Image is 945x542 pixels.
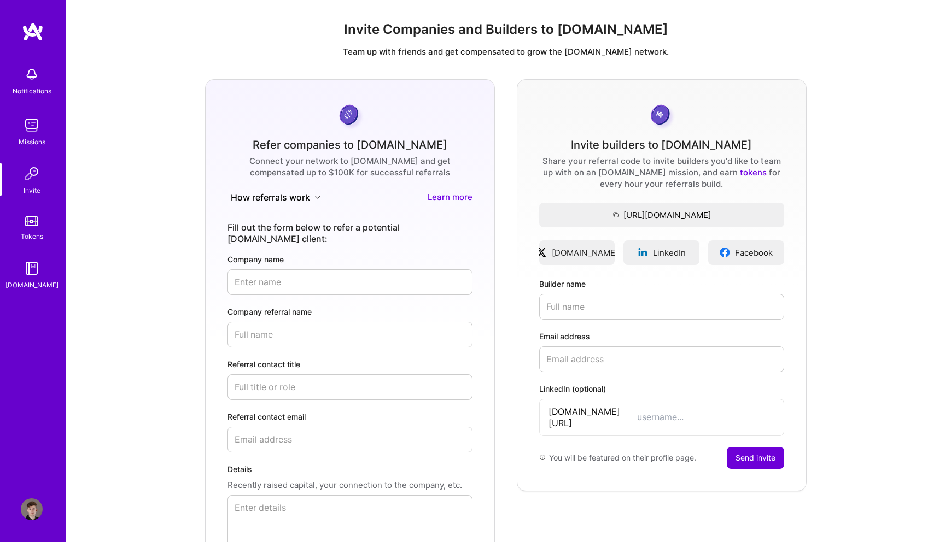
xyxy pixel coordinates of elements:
div: Fill out the form below to refer a potential [DOMAIN_NAME] client: [227,222,472,245]
img: Invite [21,163,43,185]
p: Team up with friends and get compensated to grow the [DOMAIN_NAME] network. [75,46,936,57]
div: Refer companies to [DOMAIN_NAME] [253,139,447,151]
input: Full name [539,294,784,320]
h1: Invite Companies and Builders to [DOMAIN_NAME] [75,22,936,38]
div: You will be featured on their profile page. [539,447,696,469]
label: Referral contact email [227,411,472,422]
a: tokens [740,167,767,178]
label: Details [227,463,472,475]
img: facebookLogo [719,247,731,258]
div: Invite builders to [DOMAIN_NAME] [571,139,752,151]
label: Company referral name [227,306,472,317]
img: teamwork [21,114,43,136]
button: Send invite [727,447,784,469]
img: User Avatar [21,498,43,520]
a: LinkedIn [623,240,699,265]
img: purpleCoin [336,102,364,131]
span: [DOMAIN_NAME][URL] [549,406,637,429]
label: Referral contact title [227,358,472,370]
label: Email address [539,331,784,342]
label: LinkedIn (optional) [539,383,784,394]
a: User Avatar [18,498,45,520]
input: Enter name [227,269,472,295]
span: [DOMAIN_NAME] [552,247,618,258]
a: [DOMAIN_NAME] [539,240,615,265]
label: Company name [227,254,472,265]
img: tokens [25,216,38,226]
img: bell [21,63,43,85]
span: Facebook [735,247,773,258]
label: Builder name [539,278,784,290]
img: guide book [21,257,43,279]
button: [URL][DOMAIN_NAME] [539,203,784,227]
span: LinkedIn [653,247,686,258]
div: Tokens [21,231,43,242]
img: logo [22,22,44,42]
p: Recently raised capital, your connection to the company, etc. [227,479,472,491]
a: Learn more [428,191,472,204]
input: Email address [227,427,472,452]
input: Email address [539,346,784,372]
span: [URL][DOMAIN_NAME] [539,209,784,221]
div: [DOMAIN_NAME] [5,279,59,291]
input: Full name [227,322,472,347]
button: How referrals work [227,191,324,204]
a: Facebook [708,240,784,265]
div: Notifications [13,85,51,97]
img: xLogo [536,247,547,258]
input: Full title or role [227,374,472,400]
div: Missions [19,136,45,148]
div: Invite [24,185,40,196]
img: grayCoin [647,102,676,131]
div: Share your referral code to invite builders you'd like to team up with on an [DOMAIN_NAME] missio... [539,155,784,190]
input: username... [637,411,775,423]
div: Connect your network to [DOMAIN_NAME] and get compensated up to $100K for successful referrals [227,155,472,178]
img: linkedinLogo [637,247,649,258]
